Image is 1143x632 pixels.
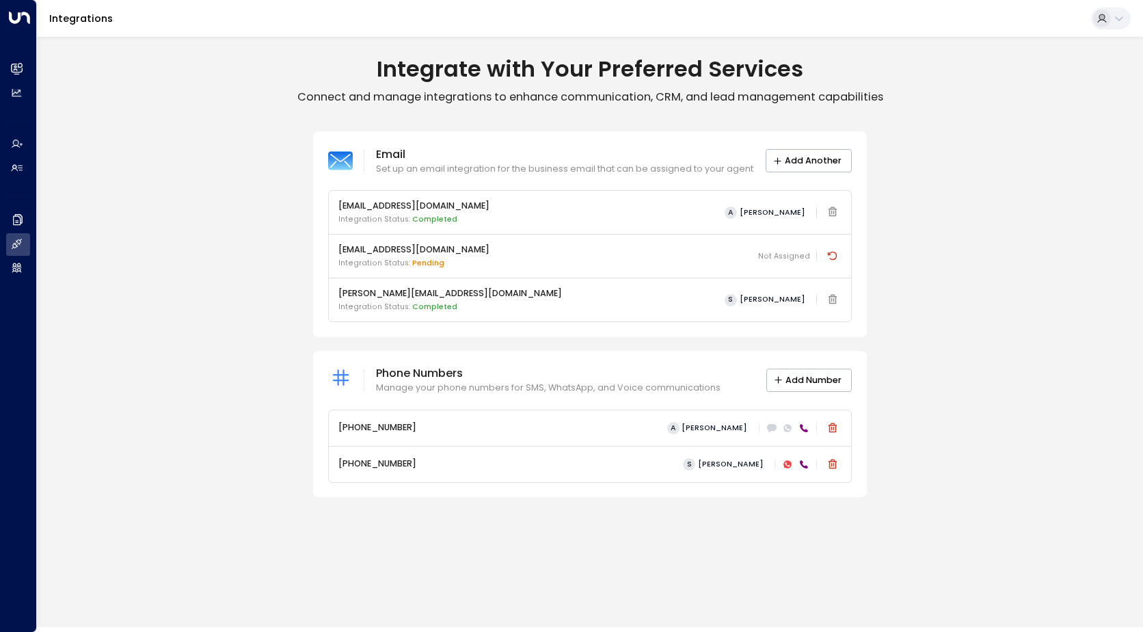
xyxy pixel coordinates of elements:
span: Completed [412,214,457,224]
span: S [683,458,695,471]
p: [EMAIL_ADDRESS][DOMAIN_NAME] [338,243,489,256]
button: A[PERSON_NAME] [719,204,810,221]
div: VOICE (Active) [797,421,810,434]
p: [PHONE_NUMBER] [338,458,416,471]
button: Add Number [766,369,852,392]
span: pending [412,258,444,268]
button: A[PERSON_NAME] [662,419,753,436]
div: SMS (Click to enable) [766,421,779,434]
div: WhatsApp (Click to enable) [781,421,794,434]
span: A [725,207,737,219]
p: [PHONE_NUMBER] [338,421,416,434]
p: [PERSON_NAME][EMAIL_ADDRESS][DOMAIN_NAME] [338,287,562,300]
p: Integration Status: [338,258,489,269]
button: S[PERSON_NAME] [719,291,810,308]
button: Delete phone number [823,455,842,473]
button: Add Another [766,149,852,172]
span: [PERSON_NAME] [682,424,747,432]
p: Email [376,146,753,163]
button: S[PERSON_NAME] [678,456,768,473]
span: Not Assigned [758,251,810,262]
p: Connect and manage integrations to enhance communication, CRM, and lead management capabilities [37,90,1143,105]
div: WhatsApp (Click to view status) [781,458,794,471]
span: Completed [412,302,457,312]
p: [EMAIL_ADDRESS][DOMAIN_NAME] [338,200,489,213]
span: [PERSON_NAME] [740,209,805,217]
span: [PERSON_NAME] [740,295,805,304]
p: Set up an email integration for the business email that can be assigned to your agent [376,163,753,176]
button: Delete phone number [823,419,842,437]
p: Integration Status: [338,214,489,225]
p: Manage your phone numbers for SMS, WhatsApp, and Voice communications [376,382,721,395]
div: VOICE (Active) [797,458,810,471]
a: Integrations [49,12,113,25]
span: [PERSON_NAME] [698,460,764,469]
span: A [667,422,680,434]
span: Email integration cannot be deleted while linked to an active agent. Please deactivate the agent ... [823,291,842,310]
p: Phone Numbers [376,365,721,382]
h1: Integrate with Your Preferred Services [37,55,1143,83]
span: Email integration cannot be deleted while linked to an active agent. Please deactivate the agent ... [823,203,842,222]
p: Integration Status: [338,302,562,313]
span: S [725,294,737,306]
